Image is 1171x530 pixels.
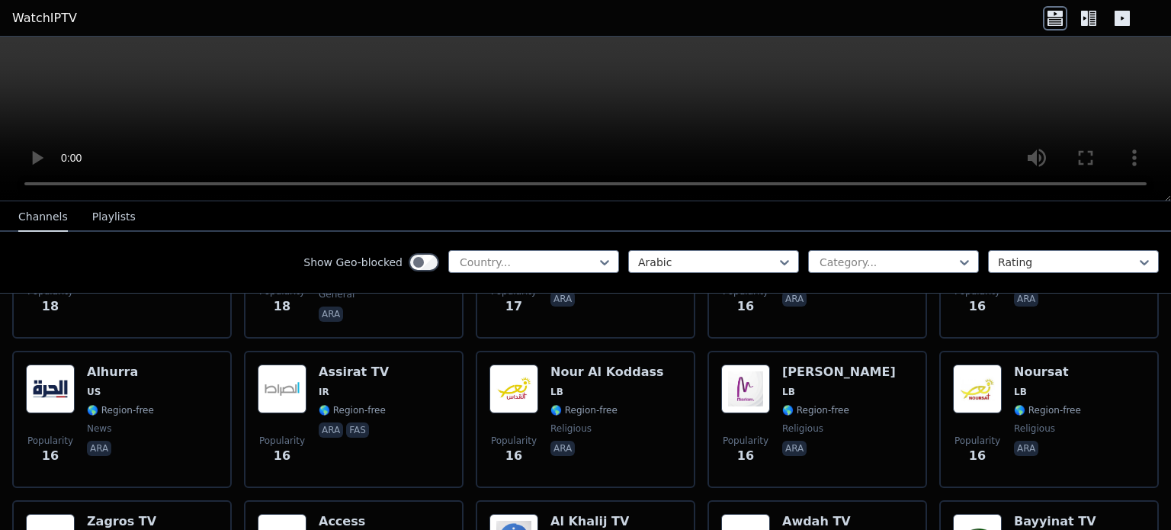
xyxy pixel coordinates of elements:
img: Nour Mariam [721,365,770,413]
span: 16 [737,447,754,465]
span: IR [319,386,329,398]
p: ara [782,291,807,307]
span: 17 [505,297,522,316]
h6: Noursat [1014,365,1081,380]
p: ara [782,441,807,456]
h6: Bayyinat TV [1014,514,1096,529]
span: religious [1014,422,1055,435]
span: 🌎 Region-free [319,404,386,416]
span: 16 [969,297,986,316]
span: 16 [505,447,522,465]
span: 16 [274,447,290,465]
span: Popularity [27,435,73,447]
button: Channels [18,203,68,232]
span: 🌎 Region-free [87,404,154,416]
p: ara [319,422,343,438]
p: ara [319,307,343,322]
img: Alhurra [26,365,75,413]
p: ara [550,291,575,307]
a: WatchIPTV [12,9,77,27]
p: ara [87,441,111,456]
span: news [87,422,111,435]
span: 🌎 Region-free [550,404,618,416]
span: Popularity [723,435,768,447]
h6: Alhurra [87,365,154,380]
span: 🌎 Region-free [1014,404,1081,416]
img: Nour Al Koddass [489,365,538,413]
span: religious [782,422,823,435]
p: ara [550,441,575,456]
button: Playlists [92,203,136,232]
span: US [87,386,101,398]
p: ara [1014,291,1038,307]
span: 🌎 Region-free [782,404,849,416]
span: 16 [42,447,59,465]
span: 18 [42,297,59,316]
span: LB [1014,386,1027,398]
img: Assirat TV [258,365,306,413]
span: Popularity [259,435,305,447]
span: 16 [969,447,986,465]
img: Noursat [953,365,1002,413]
h6: Zagros TV [87,514,156,529]
span: 16 [737,297,754,316]
h6: Nour Al Koddass [550,365,664,380]
p: fas [346,422,369,438]
p: ara [1014,441,1038,456]
span: general [319,288,355,300]
h6: Assirat TV [319,365,389,380]
label: Show Geo-blocked [303,255,403,270]
h6: Awdah TV [782,514,851,529]
span: religious [550,422,592,435]
h6: Al Khalij TV [550,514,629,529]
span: Popularity [954,435,1000,447]
span: 18 [274,297,290,316]
h6: [PERSON_NAME] [782,365,896,380]
span: LB [782,386,795,398]
span: LB [550,386,563,398]
span: Popularity [491,435,537,447]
